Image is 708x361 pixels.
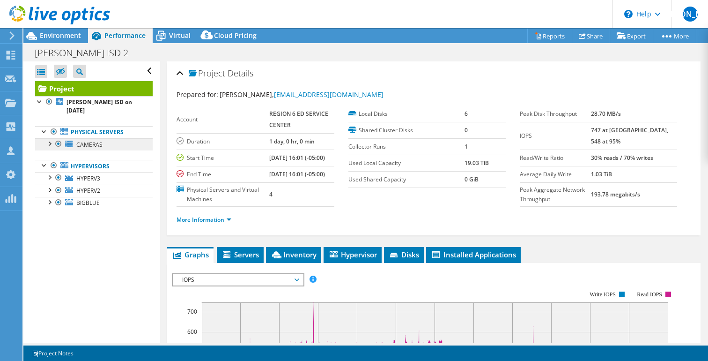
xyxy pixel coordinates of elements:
[637,291,663,298] text: Read IOPS
[177,137,269,146] label: Duration
[177,185,269,204] label: Physical Servers and Virtual Machines
[76,187,100,195] span: HYPERV2
[76,174,100,182] span: HYPERV3
[520,153,591,163] label: Read/Write Ratio
[35,138,153,150] a: CAMERAS
[520,109,591,119] label: Peak Disk Throughput
[35,172,153,184] a: HYPERV3
[389,250,419,259] span: Disks
[348,175,465,184] label: Used Shared Capacity
[520,185,591,204] label: Peak Aggregate Network Throughput
[348,126,465,135] label: Shared Cluster Disks
[591,154,653,162] b: 30% reads / 70% writes
[348,109,465,119] label: Local Disks
[35,126,153,138] a: Physical Servers
[177,170,269,179] label: End Time
[104,31,146,40] span: Performance
[40,31,81,40] span: Environment
[683,7,698,22] span: [PERSON_NAME]
[348,142,465,151] label: Collector Runs
[269,137,315,145] b: 1 day, 0 hr, 0 min
[520,170,591,179] label: Average Daily Write
[269,170,325,178] b: [DATE] 16:01 (-05:00)
[35,197,153,209] a: BIGBLUE
[348,158,465,168] label: Used Local Capacity
[465,143,468,150] b: 1
[177,115,269,124] label: Account
[610,29,653,43] a: Export
[269,110,328,129] b: REGION 6 ED SERVICE CENTER
[177,216,231,224] a: More Information
[169,31,191,40] span: Virtual
[177,90,218,99] label: Prepared for:
[220,90,383,99] span: [PERSON_NAME],
[76,199,100,207] span: BIGBLUE
[66,98,132,114] b: [PERSON_NAME] ISD on [DATE]
[274,90,383,99] a: [EMAIL_ADDRESS][DOMAIN_NAME]
[35,185,153,197] a: HYPERV2
[187,308,197,316] text: 700
[269,190,273,198] b: 4
[591,110,621,118] b: 28.70 MB/s
[465,126,468,134] b: 0
[35,96,153,117] a: [PERSON_NAME] ISD on [DATE]
[30,48,143,58] h1: [PERSON_NAME] ISD 2
[76,141,103,149] span: CAMERAS
[590,291,616,298] text: Write IOPS
[214,31,257,40] span: Cloud Pricing
[189,69,225,78] span: Project
[624,10,633,18] svg: \n
[520,131,591,141] label: IOPS
[228,68,253,79] span: Details
[187,328,197,336] text: 600
[271,250,317,259] span: Inventory
[328,250,377,259] span: Hypervisor
[591,126,668,145] b: 747 at [GEOGRAPHIC_DATA], 548 at 95%
[172,250,209,259] span: Graphs
[269,154,325,162] b: [DATE] 16:01 (-05:00)
[465,175,479,183] b: 0 GiB
[653,29,696,43] a: More
[177,274,298,286] span: IOPS
[591,190,640,198] b: 193.78 megabits/s
[177,153,269,163] label: Start Time
[465,159,489,167] b: 19.03 TiB
[572,29,610,43] a: Share
[35,160,153,172] a: Hypervisors
[591,170,612,178] b: 1.03 TiB
[35,81,153,96] a: Project
[527,29,572,43] a: Reports
[25,347,80,359] a: Project Notes
[221,250,259,259] span: Servers
[465,110,468,118] b: 6
[431,250,516,259] span: Installed Applications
